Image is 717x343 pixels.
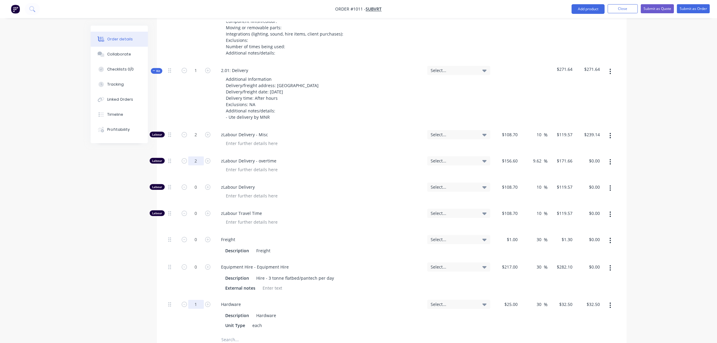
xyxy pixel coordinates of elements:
div: Labour [150,132,165,137]
div: Labour [150,184,165,190]
div: Timeline [107,112,123,117]
button: Add product [572,4,605,14]
span: Select... [431,264,476,270]
span: % [544,301,547,308]
div: each [250,321,265,330]
div: Order details [107,36,133,42]
div: Description [223,274,252,282]
div: Profitability [107,127,130,132]
div: External notes [223,284,258,292]
div: Hardware [254,311,279,320]
button: Submit as Order [677,4,710,13]
div: Labour [150,158,165,164]
a: Subvrt [366,6,382,12]
div: Linked Orders [107,97,133,102]
div: Tracking [107,82,124,87]
span: zLabour Travel Time [221,210,422,216]
span: Select... [431,210,476,216]
span: Select... [431,301,476,307]
div: Checklists 0/0 [107,67,134,72]
span: % [544,264,547,271]
button: Timeline [91,107,148,122]
div: Hardware [217,300,246,309]
button: Close [608,4,638,13]
button: Submit as Quote [641,4,674,13]
span: % [544,210,547,217]
div: Unit Type [223,321,248,330]
div: Equipment Hire - Equipment Hire [217,263,294,271]
button: Checklists 0/0 [91,62,148,77]
div: Hire - 3 tonne flatbed/pantech per day [254,274,337,282]
div: Additional Information Delivery/freight address: [GEOGRAPHIC_DATA] Delivery/freight date: [DATE] ... [221,75,324,121]
div: Description [223,311,252,320]
span: % [544,158,547,165]
img: Factory [11,5,20,14]
span: % [544,131,547,138]
span: % [544,236,547,243]
span: Select... [431,131,476,138]
span: % [544,184,547,191]
button: Linked Orders [91,92,148,107]
span: zLabour Delivery [221,184,422,190]
div: Freight [254,246,273,255]
button: Order details [91,32,148,47]
div: Description [223,246,252,255]
div: Collaborate [107,52,131,57]
div: 2.01: Delivery [217,66,253,75]
span: zLabour Delivery - Misc [221,131,422,138]
span: Select... [431,184,476,190]
span: Select... [431,158,476,164]
button: Profitability [91,122,148,137]
span: Order #1011 - [335,6,366,12]
button: Tracking [91,77,148,92]
span: Kit [153,69,161,73]
span: Select... [431,67,476,74]
div: Freight [217,235,240,244]
span: $271.64 [577,66,600,72]
span: Select... [431,236,476,243]
div: Labour [150,210,165,216]
span: $271.64 [550,66,572,72]
button: Kit [151,68,162,74]
button: Collaborate [91,47,148,62]
span: zLabour Delivery - overtime [221,158,422,164]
